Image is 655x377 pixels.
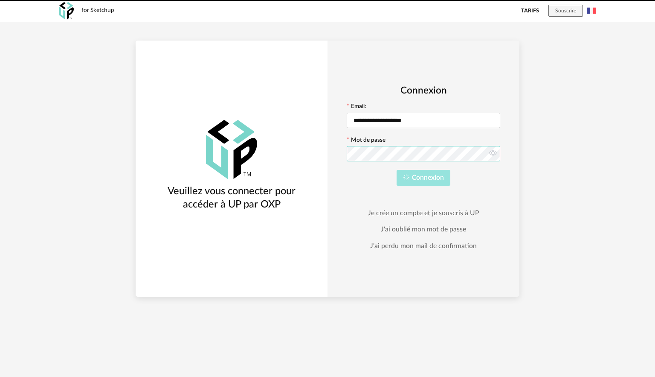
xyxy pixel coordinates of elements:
[548,5,583,17] button: Souscrire
[81,7,114,15] div: for Sketchup
[59,2,74,20] img: OXP
[347,85,500,97] h2: Connexion
[347,137,385,145] label: Mot de passe
[347,104,366,111] label: Email:
[381,225,466,234] a: J'ai oublié mon mot de passe
[368,209,479,217] a: Je crée un compte et je souscris à UP
[370,242,477,250] a: J'ai perdu mon mail de confirmation
[206,120,257,179] img: OXP
[555,8,576,13] span: Souscrire
[151,185,312,211] h3: Veuillez vous connecter pour accéder à UP par OXP
[587,6,596,15] img: fr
